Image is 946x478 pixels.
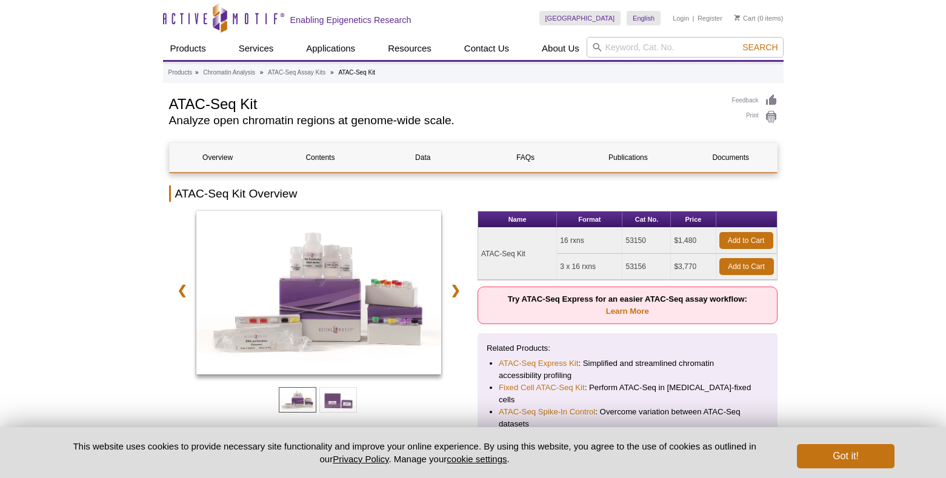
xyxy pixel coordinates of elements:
[734,15,740,21] img: Your Cart
[195,69,199,76] li: »
[478,211,557,228] th: Name
[330,69,334,76] li: »
[671,211,716,228] th: Price
[447,454,507,464] button: cookie settings
[508,294,747,316] strong: Try ATAC-Seq Express for an easier ATAC-Seq assay workflow:
[260,69,264,76] li: »
[557,254,622,280] td: 3 x 16 rxns
[580,143,676,172] a: Publications
[299,37,362,60] a: Applications
[557,228,622,254] td: 16 rxns
[535,37,587,60] a: About Us
[606,307,649,316] a: Learn More
[499,357,756,382] li: : Simplified and streamlined chromatin accessibility profiling
[693,11,695,25] li: |
[698,14,722,22] a: Register
[169,94,720,112] h1: ATAC-Seq Kit
[797,444,894,468] button: Got it!
[203,67,255,78] a: Chromatin Analysis
[338,69,375,76] li: ATAC-Seq Kit
[622,254,671,280] td: 53156
[442,276,468,304] a: ❯
[477,143,573,172] a: FAQs
[272,143,368,172] a: Contents
[457,37,516,60] a: Contact Us
[499,382,585,394] a: Fixed Cell ATAC-Seq Kit
[499,357,578,370] a: ATAC-Seq Express Kit
[487,342,768,354] p: Related Products:
[719,232,773,249] a: Add to Cart
[499,406,756,430] li: : Overcome variation between ATAC-Seq datasets
[742,42,778,52] span: Search
[627,11,661,25] a: English
[169,115,720,126] h2: Analyze open chromatin regions at genome-wide scale.
[673,14,689,22] a: Login
[375,143,471,172] a: Data
[557,211,622,228] th: Format
[739,42,781,53] button: Search
[196,211,442,378] a: ATAC-Seq Kit
[333,454,388,464] a: Privacy Policy
[734,14,756,22] a: Cart
[168,67,192,78] a: Products
[169,185,778,202] h2: ATAC-Seq Kit Overview
[169,276,195,304] a: ❮
[734,11,784,25] li: (0 items)
[622,211,671,228] th: Cat No.
[671,254,716,280] td: $3,770
[587,37,784,58] input: Keyword, Cat. No.
[539,11,621,25] a: [GEOGRAPHIC_DATA]
[732,94,778,107] a: Feedback
[671,228,716,254] td: $1,480
[682,143,779,172] a: Documents
[196,211,442,374] img: ATAC-Seq Kit
[719,258,774,275] a: Add to Cart
[478,228,557,280] td: ATAC-Seq Kit
[163,37,213,60] a: Products
[232,37,281,60] a: Services
[170,143,266,172] a: Overview
[622,228,671,254] td: 53150
[732,110,778,124] a: Print
[499,406,595,418] a: ATAC-Seq Spike-In Control
[268,67,325,78] a: ATAC-Seq Assay Kits
[52,440,778,465] p: This website uses cookies to provide necessary site functionality and improve your online experie...
[381,37,439,60] a: Resources
[499,382,756,406] li: : Perform ATAC-Seq in [MEDICAL_DATA]-fixed cells
[290,15,411,25] h2: Enabling Epigenetics Research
